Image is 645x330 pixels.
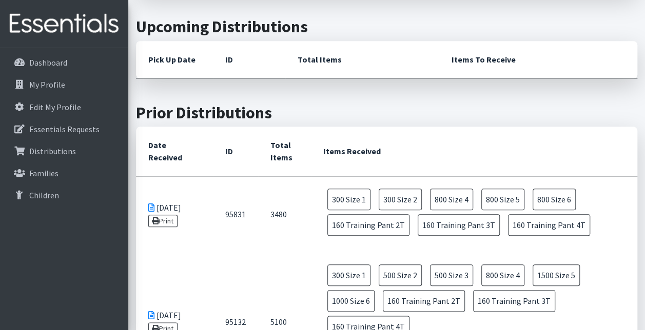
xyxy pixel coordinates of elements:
[213,41,285,78] th: ID
[430,264,473,286] span: 500 Size 3
[4,119,124,139] a: Essentials Requests
[4,52,124,73] a: Dashboard
[4,163,124,183] a: Families
[327,264,370,286] span: 300 Size 1
[327,290,375,312] span: 1000 Size 6
[4,74,124,95] a: My Profile
[258,127,311,176] th: Total Items
[29,79,65,90] p: My Profile
[148,215,178,227] a: Print
[213,176,258,253] td: 95831
[473,290,555,312] span: 160 Training Pant 3T
[136,17,637,36] h2: Upcoming Distributions
[29,124,100,134] p: Essentials Requests
[533,189,576,210] span: 800 Size 6
[29,190,59,200] p: Children
[327,189,370,210] span: 300 Size 1
[4,7,124,41] img: HumanEssentials
[29,57,67,68] p: Dashboard
[29,168,58,178] p: Families
[258,176,311,253] td: 3480
[285,41,439,78] th: Total Items
[136,41,213,78] th: Pick Up Date
[533,264,580,286] span: 1500 Size 5
[430,189,473,210] span: 800 Size 4
[136,127,213,176] th: Date Received
[418,214,500,236] span: 160 Training Pant 3T
[4,185,124,205] a: Children
[508,214,590,236] span: 160 Training Pant 4T
[481,264,524,286] span: 800 Size 4
[383,290,465,312] span: 160 Training Pant 2T
[311,127,637,176] th: Items Received
[327,214,409,236] span: 160 Training Pant 2T
[29,146,76,156] p: Distributions
[136,103,637,122] h2: Prior Distributions
[481,189,524,210] span: 800 Size 5
[136,176,213,253] td: [DATE]
[4,141,124,161] a: Distributions
[4,97,124,117] a: Edit My Profile
[29,102,81,112] p: Edit My Profile
[439,41,637,78] th: Items To Receive
[213,127,258,176] th: ID
[379,189,422,210] span: 300 Size 2
[379,264,422,286] span: 500 Size 2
